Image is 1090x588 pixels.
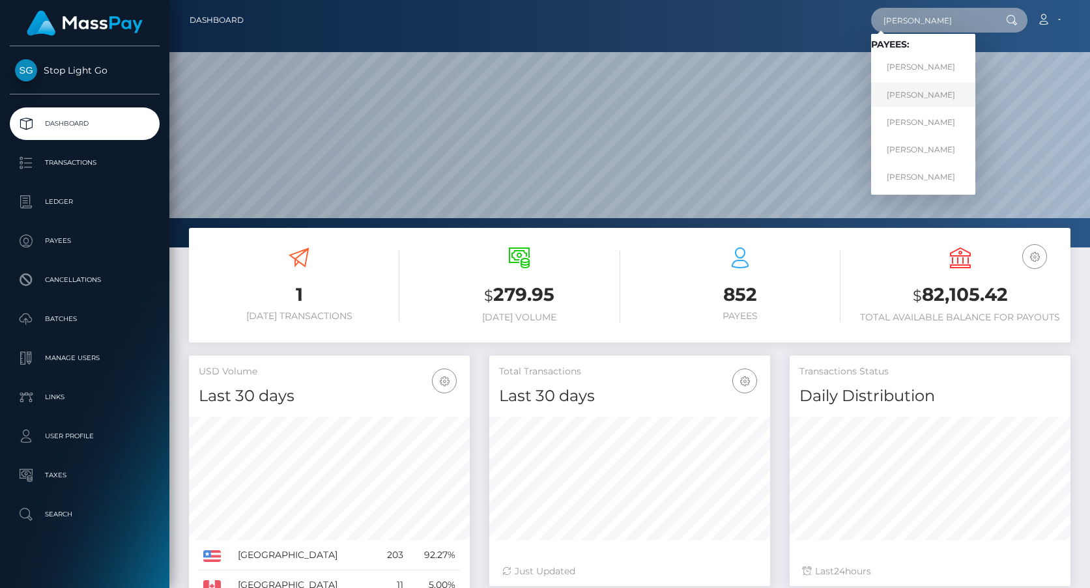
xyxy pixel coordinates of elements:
[15,192,154,212] p: Ledger
[871,110,975,134] a: [PERSON_NAME]
[10,186,160,218] a: Ledger
[10,303,160,335] a: Batches
[10,225,160,257] a: Payees
[419,282,620,309] h3: 279.95
[15,466,154,485] p: Taxes
[860,312,1061,323] h6: Total Available Balance for Payouts
[10,147,160,179] a: Transactions
[499,365,760,378] h5: Total Transactions
[15,231,154,251] p: Payees
[15,153,154,173] p: Transactions
[640,282,840,307] h3: 852
[10,264,160,296] a: Cancellations
[871,83,975,107] a: [PERSON_NAME]
[871,165,975,189] a: [PERSON_NAME]
[799,385,1061,408] h4: Daily Distribution
[860,282,1061,309] h3: 82,105.42
[803,565,1057,578] div: Last hours
[15,270,154,290] p: Cancellations
[10,342,160,374] a: Manage Users
[913,287,922,305] small: $
[871,137,975,161] a: [PERSON_NAME]
[408,540,460,570] td: 92.27%
[15,59,37,81] img: Stop Light Go
[199,385,460,408] h4: Last 30 days
[10,420,160,453] a: User Profile
[502,565,757,578] div: Just Updated
[10,459,160,492] a: Taxes
[199,365,460,378] h5: USD Volume
[15,309,154,329] p: Batches
[484,287,493,305] small: $
[499,385,760,408] h4: Last 30 days
[799,365,1061,378] h5: Transactions Status
[15,114,154,133] p: Dashboard
[15,348,154,368] p: Manage Users
[10,64,160,76] span: Stop Light Go
[10,107,160,140] a: Dashboard
[871,8,994,33] input: Search...
[15,387,154,407] p: Links
[10,498,160,531] a: Search
[871,55,975,79] a: [PERSON_NAME]
[233,540,375,570] td: [GEOGRAPHIC_DATA]
[10,381,160,413] a: Links
[375,540,408,570] td: 203
[199,282,399,307] h3: 1
[834,565,845,577] span: 24
[419,312,620,323] h6: [DATE] Volume
[15,427,154,446] p: User Profile
[190,7,244,34] a: Dashboard
[203,550,221,562] img: US.png
[15,505,154,524] p: Search
[199,311,399,322] h6: [DATE] Transactions
[871,39,975,50] h6: Payees:
[640,311,840,322] h6: Payees
[27,10,143,36] img: MassPay Logo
